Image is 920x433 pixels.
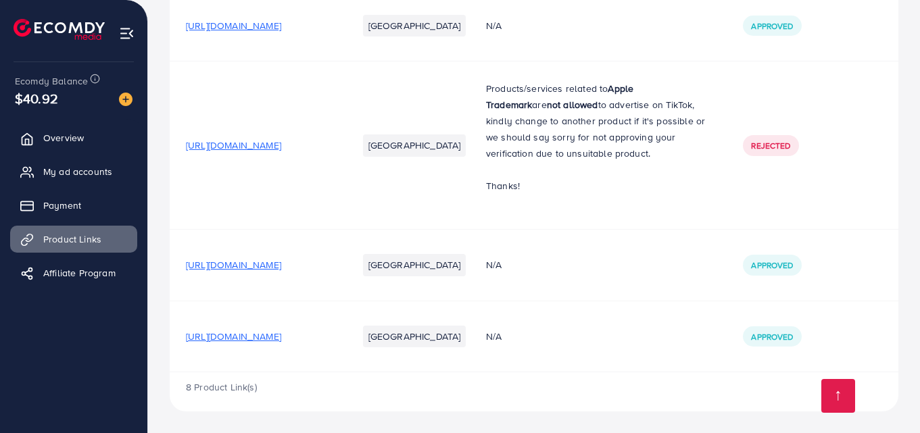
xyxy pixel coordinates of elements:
img: menu [119,26,135,41]
span: Rejected [751,140,790,151]
span: 8 Product Link(s) [186,380,257,394]
img: image [119,93,132,106]
span: Payment [43,199,81,212]
span: Approved [751,259,793,271]
li: [GEOGRAPHIC_DATA] [363,326,466,347]
span: N/A [486,19,502,32]
span: Approved [751,20,793,32]
span: $40.92 [15,88,58,108]
li: [GEOGRAPHIC_DATA] [363,254,466,276]
a: Affiliate Program [10,259,137,286]
span: My ad accounts [43,165,112,178]
a: Overview [10,124,137,151]
span: Product Links [43,232,101,246]
a: Payment [10,192,137,219]
strong: not allowed [547,98,598,111]
span: [URL][DOMAIN_NAME] [186,330,281,343]
img: logo [14,19,105,40]
li: [GEOGRAPHIC_DATA] [363,134,466,156]
p: Thanks! [486,178,710,194]
p: Products/services related to are to advertise on TikTok, kindly change to another product if it's... [486,80,710,161]
span: Approved [751,331,793,342]
a: Product Links [10,226,137,253]
span: Affiliate Program [43,266,116,280]
a: My ad accounts [10,158,137,185]
span: [URL][DOMAIN_NAME] [186,258,281,272]
span: N/A [486,258,502,272]
span: Overview [43,131,84,145]
span: N/A [486,330,502,343]
span: [URL][DOMAIN_NAME] [186,19,281,32]
iframe: Chat [863,372,910,423]
span: Ecomdy Balance [15,74,88,88]
span: [URL][DOMAIN_NAME] [186,138,281,152]
li: [GEOGRAPHIC_DATA] [363,15,466,36]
